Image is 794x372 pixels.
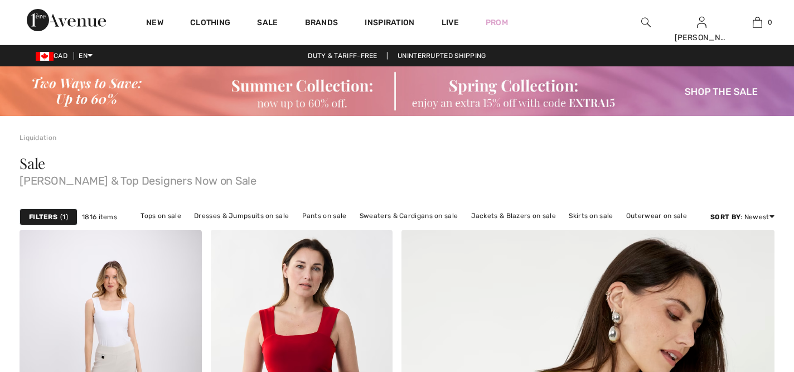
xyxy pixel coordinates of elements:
img: My Bag [753,16,762,29]
span: CAD [36,52,72,60]
a: 0 [730,16,785,29]
img: Canadian Dollar [36,52,54,61]
strong: Sort By [710,213,740,221]
strong: Filters [29,212,57,222]
img: 1ère Avenue [27,9,106,31]
img: search the website [641,16,651,29]
a: Sign In [697,17,706,27]
a: Tops on sale [135,209,187,223]
span: [PERSON_NAME] & Top Designers Now on Sale [20,171,774,186]
a: Sweaters & Cardigans on sale [354,209,463,223]
a: Prom [486,17,508,28]
span: Sale [20,153,45,173]
a: Jackets & Blazers on sale [466,209,562,223]
a: Brands [305,18,338,30]
span: Inspiration [365,18,414,30]
a: Pants on sale [297,209,352,223]
div: : Newest [710,212,774,222]
a: Sale [257,18,278,30]
a: Dresses & Jumpsuits on sale [188,209,294,223]
img: My Info [697,16,706,29]
span: 1816 items [82,212,117,222]
span: 0 [768,17,772,27]
span: 1 [60,212,68,222]
div: [PERSON_NAME] [675,32,729,44]
a: New [146,18,163,30]
a: Skirts on sale [563,209,618,223]
span: EN [79,52,93,60]
a: Clothing [190,18,230,30]
a: Live [442,17,459,28]
a: Liquidation [20,134,56,142]
a: Outerwear on sale [621,209,693,223]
